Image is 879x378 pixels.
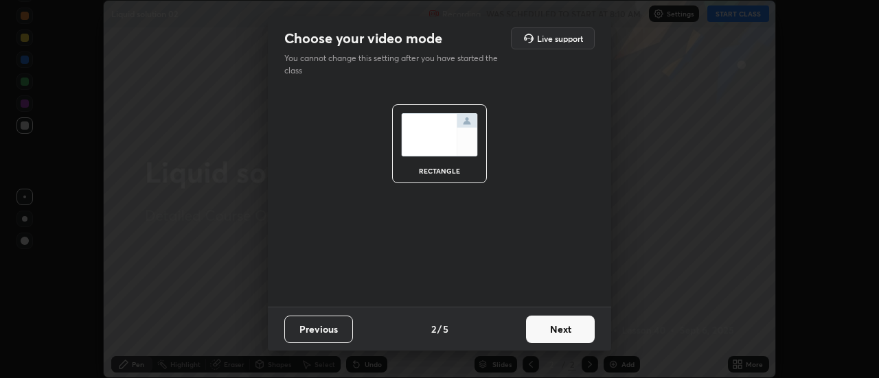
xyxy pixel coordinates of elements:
h4: 2 [431,322,436,336]
h4: / [437,322,442,336]
button: Previous [284,316,353,343]
div: rectangle [412,167,467,174]
h2: Choose your video mode [284,29,442,47]
p: You cannot change this setting after you have started the class [284,52,507,77]
h4: 5 [443,322,448,336]
img: normalScreenIcon.ae25ed63.svg [401,113,478,156]
button: Next [526,316,595,343]
h5: Live support [537,34,583,43]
